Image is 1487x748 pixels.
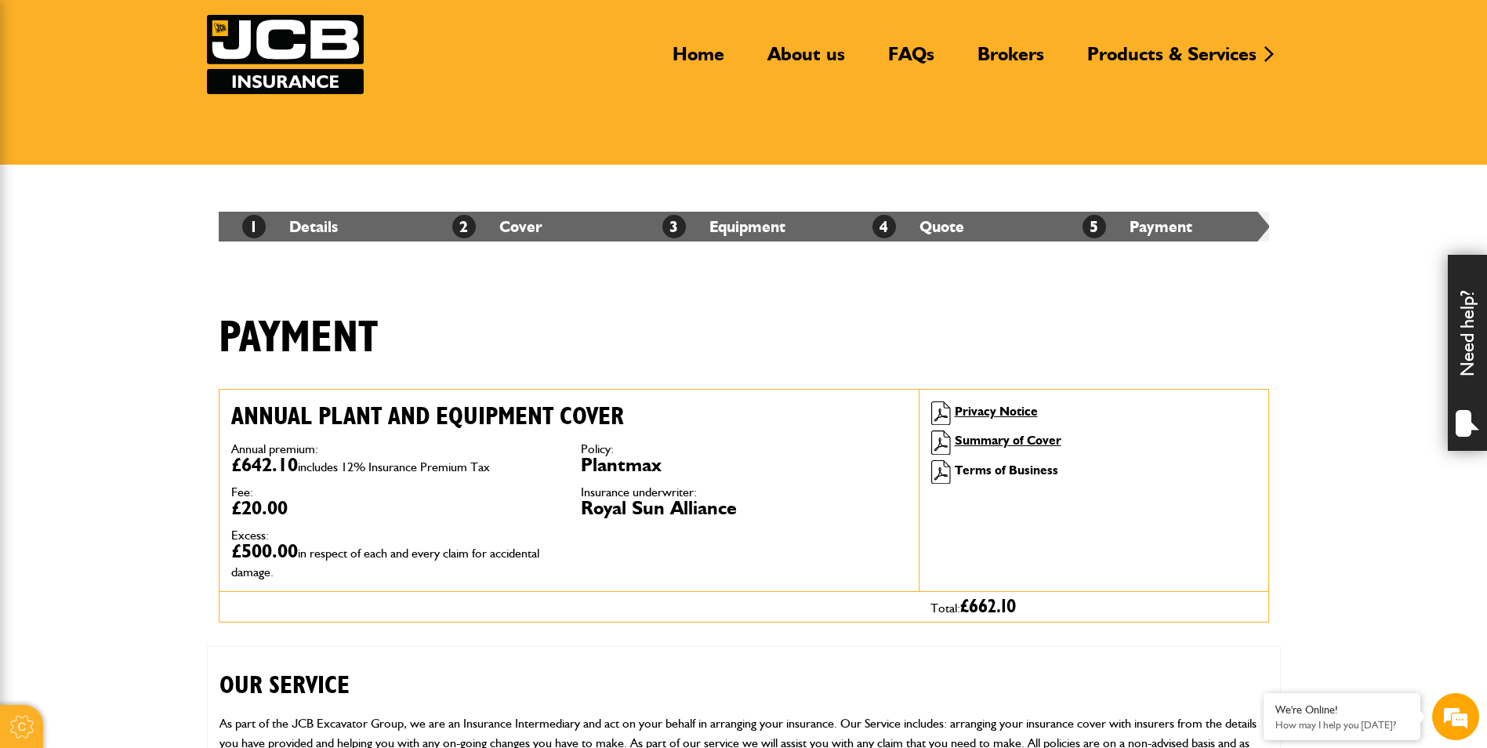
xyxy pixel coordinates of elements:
dt: Excess: [231,529,557,542]
a: FAQs [876,42,946,78]
em: Start Chat [213,483,285,504]
h2: Annual plant and equipment cover [231,401,907,431]
img: d_20077148190_company_1631870298795_20077148190 [27,87,66,109]
a: 4Quote [872,217,964,236]
p: How may I help you today? [1275,719,1409,731]
span: 5 [1083,215,1106,238]
dt: Fee: [231,486,557,499]
a: Terms of Business [955,463,1058,477]
dd: £500.00 [231,542,557,579]
input: Enter your phone number [20,238,286,272]
span: 662.10 [969,597,1016,616]
input: Enter your email address [20,191,286,226]
textarea: Type your message and hit 'Enter' [20,284,286,470]
dt: Policy: [581,443,907,456]
input: Enter your last name [20,145,286,180]
span: 4 [872,215,896,238]
img: JCB Insurance Services logo [207,15,364,94]
a: 1Details [242,217,338,236]
div: We're Online! [1275,703,1409,717]
a: Summary of Cover [955,433,1061,448]
a: Brokers [966,42,1056,78]
div: Need help? [1448,255,1487,451]
span: 3 [662,215,686,238]
a: About us [756,42,857,78]
dd: Plantmax [581,456,907,474]
span: in respect of each and every claim for accidental damage. [231,546,539,579]
a: 2Cover [452,217,542,236]
span: £ [960,597,1016,616]
div: Total: [919,592,1268,622]
span: includes 12% Insurance Premium Tax [298,459,490,474]
div: Chat with us now [82,88,263,108]
li: Payment [1059,212,1269,241]
span: 2 [452,215,476,238]
a: Home [661,42,736,78]
h2: OUR SERVICE [219,647,1268,700]
a: 3Equipment [662,217,785,236]
dd: Royal Sun Alliance [581,499,907,517]
dt: Annual premium: [231,443,557,456]
a: Privacy Notice [955,404,1038,419]
dd: £642.10 [231,456,557,474]
a: JCB Insurance Services [207,15,364,94]
h1: Payment [219,312,378,365]
dt: Insurance underwriter: [581,486,907,499]
span: 1 [242,215,266,238]
dd: £20.00 [231,499,557,517]
a: Products & Services [1075,42,1268,78]
div: Minimize live chat window [257,8,295,45]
